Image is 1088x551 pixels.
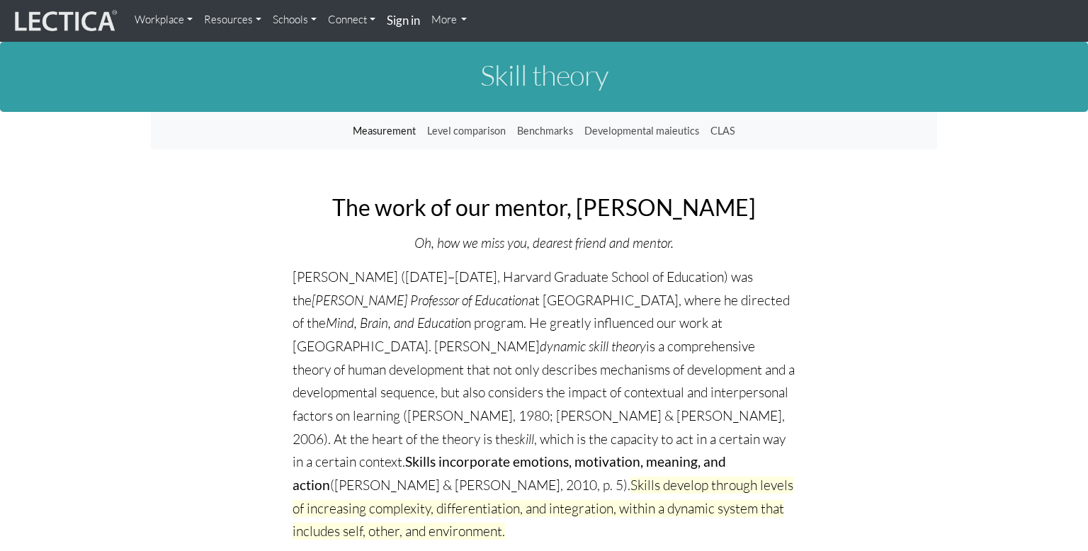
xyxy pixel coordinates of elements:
[514,431,534,448] i: skill
[11,8,118,35] img: lecticalive
[540,338,646,355] i: dynamic skill theory
[322,6,381,34] a: Connect
[511,118,579,144] a: Benchmarks
[421,118,511,144] a: Level comparison
[312,292,528,309] i: [PERSON_NAME] Professor of Education
[387,13,420,28] strong: Sign in
[293,266,795,543] p: [PERSON_NAME] ([DATE]–[DATE], Harvard Graduate School of Education) was the at [GEOGRAPHIC_DATA],...
[293,453,726,493] strong: Skills incorporate emotions, motivation, meaning, and action
[705,118,741,144] a: CLAS
[347,118,421,144] a: Measurement
[414,234,674,251] i: Oh, how we miss you, dearest friend and mentor.
[381,6,426,36] a: Sign in
[579,118,705,144] a: Developmental maieutics
[198,6,267,34] a: Resources
[426,6,473,34] a: More
[293,477,793,540] span: Skills develop through levels of increasing complexity, differentiation, and integration, within ...
[129,6,198,34] a: Workplace
[267,6,322,34] a: Schools
[151,59,937,91] h1: Skill theory
[326,314,464,331] i: Mind, Brain, and Educatio
[293,195,795,220] h2: The work of our mentor, [PERSON_NAME]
